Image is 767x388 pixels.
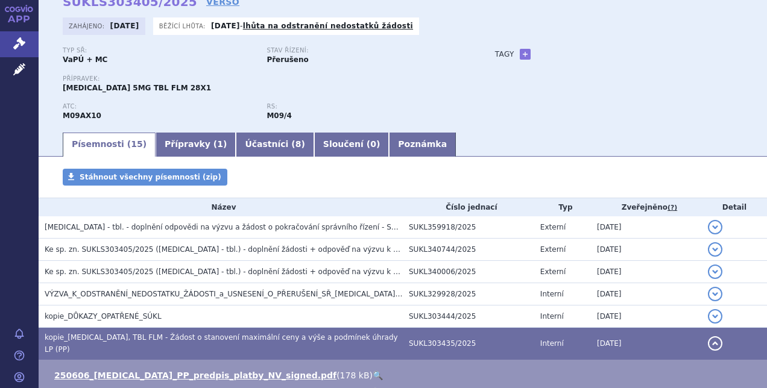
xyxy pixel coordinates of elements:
[267,111,291,120] strong: risdiplam
[295,139,301,149] span: 8
[340,371,370,380] span: 178 kB
[708,264,722,279] button: detail
[403,283,534,305] td: SUKL329928/2025
[159,21,208,31] span: Běžící lhůta:
[39,198,403,216] th: Název
[389,133,456,157] a: Poznámka
[267,47,458,54] p: Stav řízení:
[131,139,142,149] span: 15
[63,55,107,64] strong: VaPÚ + MC
[708,220,722,234] button: detail
[236,133,314,157] a: Účastníci (8)
[45,245,590,254] span: Ke sp. zn. SUKLS303405/2025 (EVRYSDI - tbl.) - doplnění žádosti + odpověď na výzvu k odstranění n...
[403,216,534,239] td: SUKL359918/2025
[63,75,471,83] p: Přípravek:
[591,261,702,283] td: [DATE]
[63,84,211,92] span: [MEDICAL_DATA] 5MG TBL FLM 28X1
[708,287,722,301] button: detail
[591,283,702,305] td: [DATE]
[591,239,702,261] td: [DATE]
[668,204,677,212] abbr: (?)
[243,22,413,30] a: lhůta na odstranění nedostatků žádosti
[63,111,101,120] strong: RISDIPLAM
[45,333,398,354] span: kopie_EVRYSDI, TBL FLM - Žádost o stanovení maximální ceny a výše a podmínek úhrady LP (PP)
[403,328,534,360] td: SUKL303435/2025
[403,239,534,261] td: SUKL340744/2025
[708,242,722,257] button: detail
[403,261,534,283] td: SUKL340006/2025
[45,290,472,298] span: VÝZVA_K_ODSTRANĚNÍ_NEDOSTATKU_ŽÁDOSTI_a_USNESENÍ_O_PŘERUŠENÍ_SŘ_EVRYSDI_SUKLS303405_2025
[702,198,767,216] th: Detail
[540,339,564,348] span: Interní
[708,336,722,351] button: detail
[69,21,107,31] span: Zahájeno:
[370,139,376,149] span: 0
[217,139,223,149] span: 1
[540,245,566,254] span: Externí
[156,133,236,157] a: Přípravky (1)
[110,22,139,30] strong: [DATE]
[373,371,383,380] a: 🔍
[708,309,722,324] button: detail
[534,198,591,216] th: Typ
[63,47,254,54] p: Typ SŘ:
[45,223,458,231] span: EVRYSDI - tbl. - doplnění odpovědi na výzvu a žádost o pokračování správního řízení - SUKLS303405...
[403,305,534,328] td: SUKL303444/2025
[267,55,308,64] strong: Přerušeno
[520,49,531,60] a: +
[403,198,534,216] th: Číslo jednací
[63,169,227,186] a: Stáhnout všechny písemnosti (zip)
[540,290,564,298] span: Interní
[267,103,458,110] p: RS:
[211,21,413,31] p: -
[591,216,702,239] td: [DATE]
[495,47,514,61] h3: Tagy
[540,223,566,231] span: Externí
[211,22,240,30] strong: [DATE]
[80,173,221,181] span: Stáhnout všechny písemnosti (zip)
[591,305,702,328] td: [DATE]
[54,371,336,380] a: 250606_[MEDICAL_DATA]_PP_predpis_platby_NV_signed.pdf
[591,198,702,216] th: Zveřejněno
[45,268,554,276] span: Ke sp. zn. SUKLS303405/2025 (EVRYSDI - tbl.) - doplnění žádosti + odpověď na výzvu k odstranění n...
[591,328,702,360] td: [DATE]
[54,369,755,381] li: ( )
[63,103,254,110] p: ATC:
[314,133,389,157] a: Sloučení (0)
[63,133,156,157] a: Písemnosti (15)
[540,312,564,321] span: Interní
[45,312,162,321] span: kopie_DŮKAZY_OPATŘENÉ_SÚKL
[540,268,566,276] span: Externí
